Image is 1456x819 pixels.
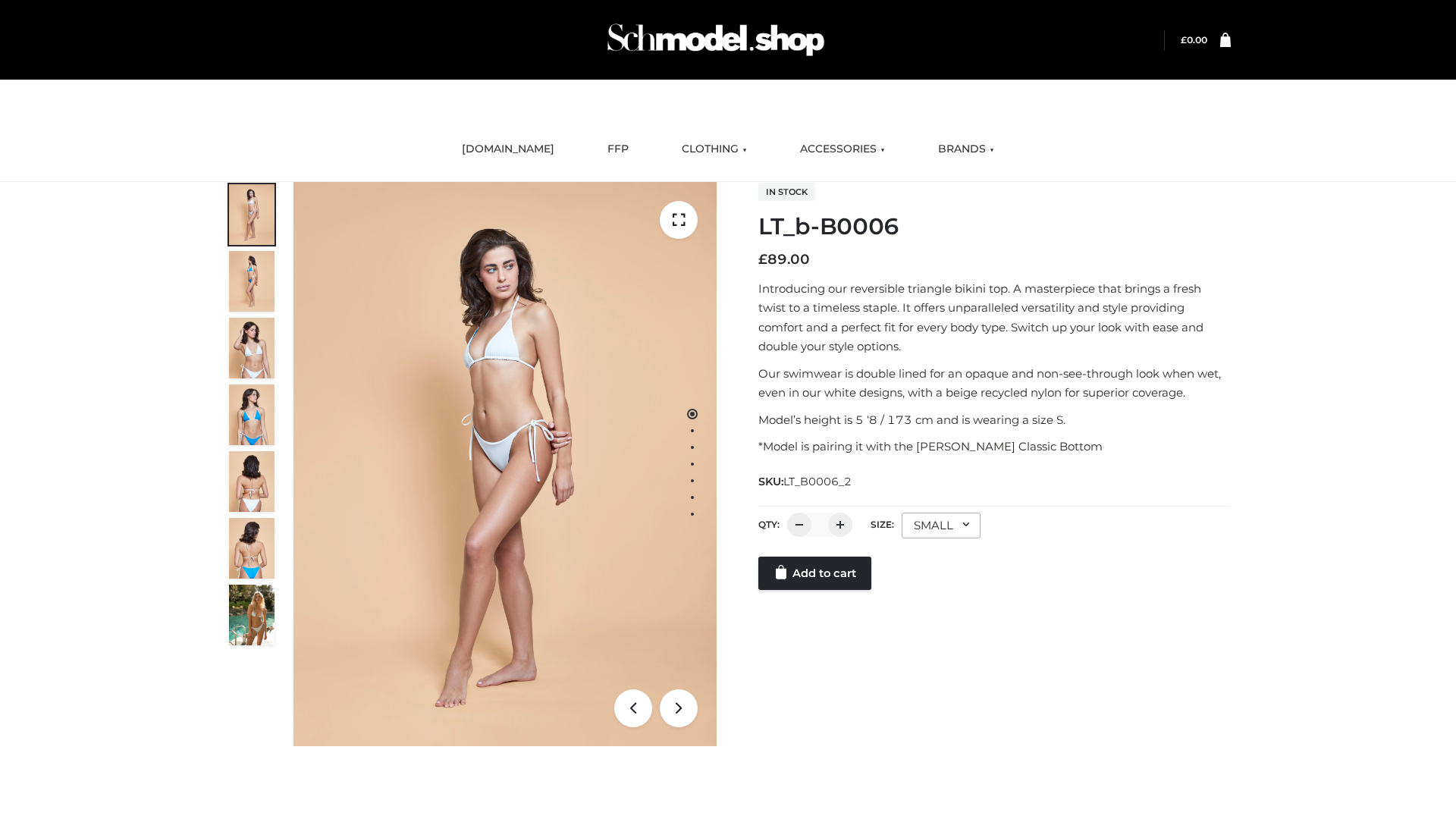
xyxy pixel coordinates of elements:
[758,251,767,268] span: £
[758,557,871,590] a: Add to cart
[758,279,1231,356] p: Introducing our reversible triangle bikini top. A masterpiece that brings a fresh twist to a time...
[229,251,275,312] img: ArielClassicBikiniTop_CloudNine_AzureSky_OW114ECO_2-scaled.jpg
[670,133,758,166] a: CLOTHING
[229,518,275,579] img: ArielClassicBikiniTop_CloudNine_AzureSky_OW114ECO_8-scaled.jpg
[229,184,275,245] img: ArielClassicBikiniTop_CloudNine_AzureSky_OW114ECO_1-scaled.jpg
[1181,34,1207,45] a: £0.00
[602,10,830,70] img: Schmodel Admin 964
[783,475,852,488] span: LT_B0006_2
[758,183,815,201] span: In stock
[758,437,1231,457] p: *Model is pairing it with the [PERSON_NAME] Classic Bottom
[758,213,1231,240] h1: LT_b-B0006
[789,133,896,166] a: ACCESSORIES
[902,513,981,538] div: SMALL
[293,182,717,746] img: LT_b-B0006
[1181,34,1187,45] span: £
[229,318,275,378] img: ArielClassicBikiniTop_CloudNine_AzureSky_OW114ECO_3-scaled.jpg
[229,384,275,445] img: ArielClassicBikiniTop_CloudNine_AzureSky_OW114ECO_4-scaled.jpg
[758,410,1231,430] p: Model’s height is 5 ‘8 / 173 cm and is wearing a size S.
[758,364,1231,403] p: Our swimwear is double lined for an opaque and non-see-through look when wet, even in our white d...
[596,133,640,166] a: FFP
[229,585,275,645] img: Arieltop_CloudNine_AzureSky2.jpg
[758,251,810,268] bdi: 89.00
[758,519,780,530] label: QTY:
[450,133,566,166] a: [DOMAIN_NAME]
[758,472,853,491] span: SKU:
[927,133,1006,166] a: BRANDS
[1181,34,1207,45] bdi: 0.00
[871,519,894,530] label: Size:
[229,451,275,512] img: ArielClassicBikiniTop_CloudNine_AzureSky_OW114ECO_7-scaled.jpg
